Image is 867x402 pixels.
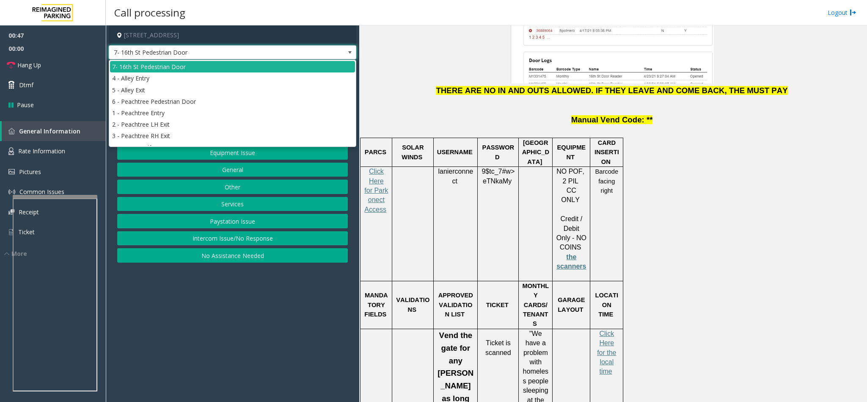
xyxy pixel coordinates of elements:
li: 6 - Peachtree Pedestrian Door [110,96,355,107]
li: 5 - Alley Exit [110,84,355,96]
button: General [117,163,348,177]
span: lanierconnect [438,168,473,185]
span: SOLAR WINDS [402,144,424,160]
span: MONTHLY CARDS/TENANTS [522,283,549,327]
a: Click Here for the local time [597,330,616,375]
div: More [4,249,106,258]
span: 7- 16th St Pedestrian Door [109,46,307,59]
button: Intercom Issue/No Response [117,231,348,246]
span: LOCATION TIME [595,292,619,318]
span: Credit / Debit Only - NO COINS [556,215,586,251]
span: [GEOGRAPHIC_DATA] [522,139,549,165]
span: General Information [19,127,80,135]
span: CARD INSERTION [595,139,619,165]
span: Rate Information [18,147,65,155]
a: Logout [828,8,856,17]
button: No Assistance Needed [117,248,348,263]
img: 'icon' [8,228,14,236]
h4: [STREET_ADDRESS] [109,25,356,45]
img: 'icon' [8,169,15,175]
img: 'icon' [8,128,15,134]
span: PARCS [365,149,386,155]
span: Ticket is scanned [485,339,511,356]
span: 2 PIL [562,177,578,185]
span: 9$tc_7#w> [482,168,515,175]
button: Other [117,180,348,194]
span: EQUIPMENT [557,144,586,160]
span: Manual Vend Code: ** [571,115,653,124]
li: Intercom Malfunction [110,142,355,153]
li: 7- 16th St Pedestrian Door [110,61,355,72]
span: THERE ARE NO IN AND OUTS ALLOWED. IF THEY LEAVE AND COME BACK, THE MUST PAY [436,86,787,95]
span: the scanners [556,253,586,270]
span: Dtmf [19,80,33,89]
span: Common Issues [19,188,64,196]
span: NO POF, [556,168,584,175]
img: 'icon' [8,147,14,155]
span: APPROVED VALIDATION LIST [438,292,473,318]
span: Pictures [19,168,41,176]
li: 2 - Peachtree LH Exit [110,119,355,130]
span: eTNkaMy [483,177,512,185]
img: 'icon' [8,189,15,195]
button: Services [117,197,348,211]
span: Pause [17,100,34,109]
span: TICKET [486,302,509,308]
li: 4 - Alley Entry [110,72,355,84]
span: Barcode facing right [595,168,619,194]
a: the scanners [556,254,586,270]
span: GARAGE LAYOUT [558,297,585,313]
h3: Call processing [110,2,190,23]
button: Paystation Issue [117,214,348,228]
span: VALIDATIONS [396,297,429,313]
img: 'icon' [8,209,14,215]
li: 3 - Peachtree RH Exit [110,130,355,141]
span: CC ONLY [561,187,580,203]
img: logout [850,8,856,17]
span: PASSWORD [482,144,514,160]
span: USERNAME [437,149,473,155]
a: General Information [2,121,106,141]
li: 1 - Peachtree Entry [110,107,355,119]
button: Equipment Issue [117,145,348,160]
span: Hang Up [17,61,41,69]
a: Click Here for Parkonect Access [364,168,388,213]
span: MANDATORY FIELDS [364,292,388,318]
